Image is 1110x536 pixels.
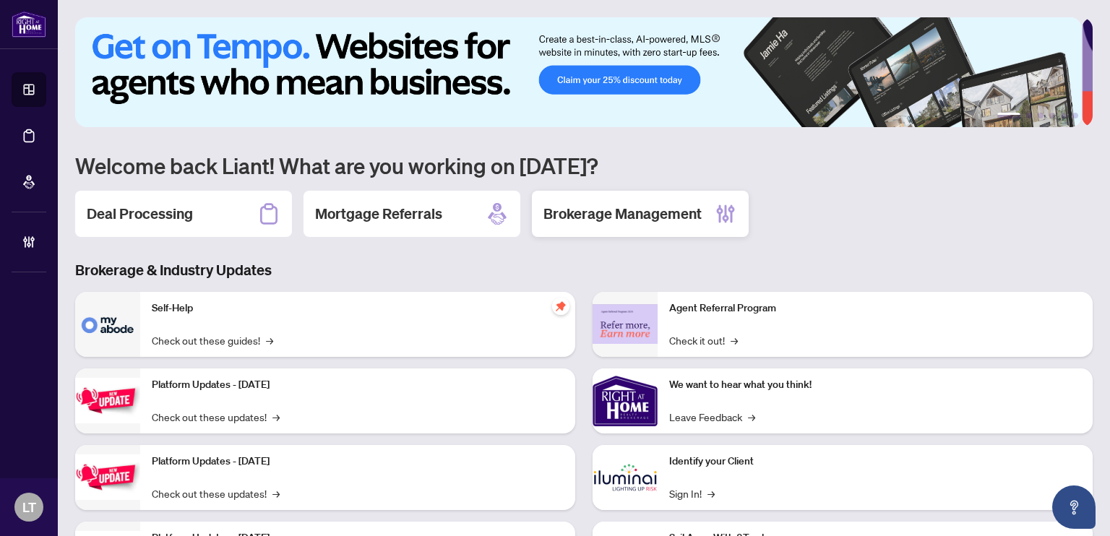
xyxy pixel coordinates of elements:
[593,304,658,344] img: Agent Referral Program
[669,301,1081,316] p: Agent Referral Program
[707,485,715,501] span: →
[669,454,1081,470] p: Identify your Client
[669,377,1081,393] p: We want to hear what you think!
[1061,113,1067,118] button: 5
[272,409,280,425] span: →
[593,445,658,510] img: Identify your Client
[1038,113,1044,118] button: 3
[669,485,715,501] a: Sign In!→
[1049,113,1055,118] button: 4
[75,17,1082,127] img: Slide 0
[152,377,564,393] p: Platform Updates - [DATE]
[75,454,140,500] img: Platform Updates - July 8, 2025
[75,152,1093,179] h1: Welcome back Liant! What are you working on [DATE]?
[75,260,1093,280] h3: Brokerage & Industry Updates
[87,204,193,224] h2: Deal Processing
[152,409,280,425] a: Check out these updates!→
[593,368,658,433] img: We want to hear what you think!
[552,298,569,315] span: pushpin
[669,409,755,425] a: Leave Feedback→
[152,301,564,316] p: Self-Help
[1072,113,1078,118] button: 6
[75,292,140,357] img: Self-Help
[266,332,273,348] span: →
[543,204,702,224] h2: Brokerage Management
[12,11,46,38] img: logo
[748,409,755,425] span: →
[75,378,140,423] img: Platform Updates - July 21, 2025
[272,485,280,501] span: →
[731,332,738,348] span: →
[152,485,280,501] a: Check out these updates!→
[315,204,442,224] h2: Mortgage Referrals
[1052,485,1096,529] button: Open asap
[669,332,738,348] a: Check it out!→
[22,497,36,517] span: LT
[152,454,564,470] p: Platform Updates - [DATE]
[152,332,273,348] a: Check out these guides!→
[997,113,1020,118] button: 1
[1026,113,1032,118] button: 2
